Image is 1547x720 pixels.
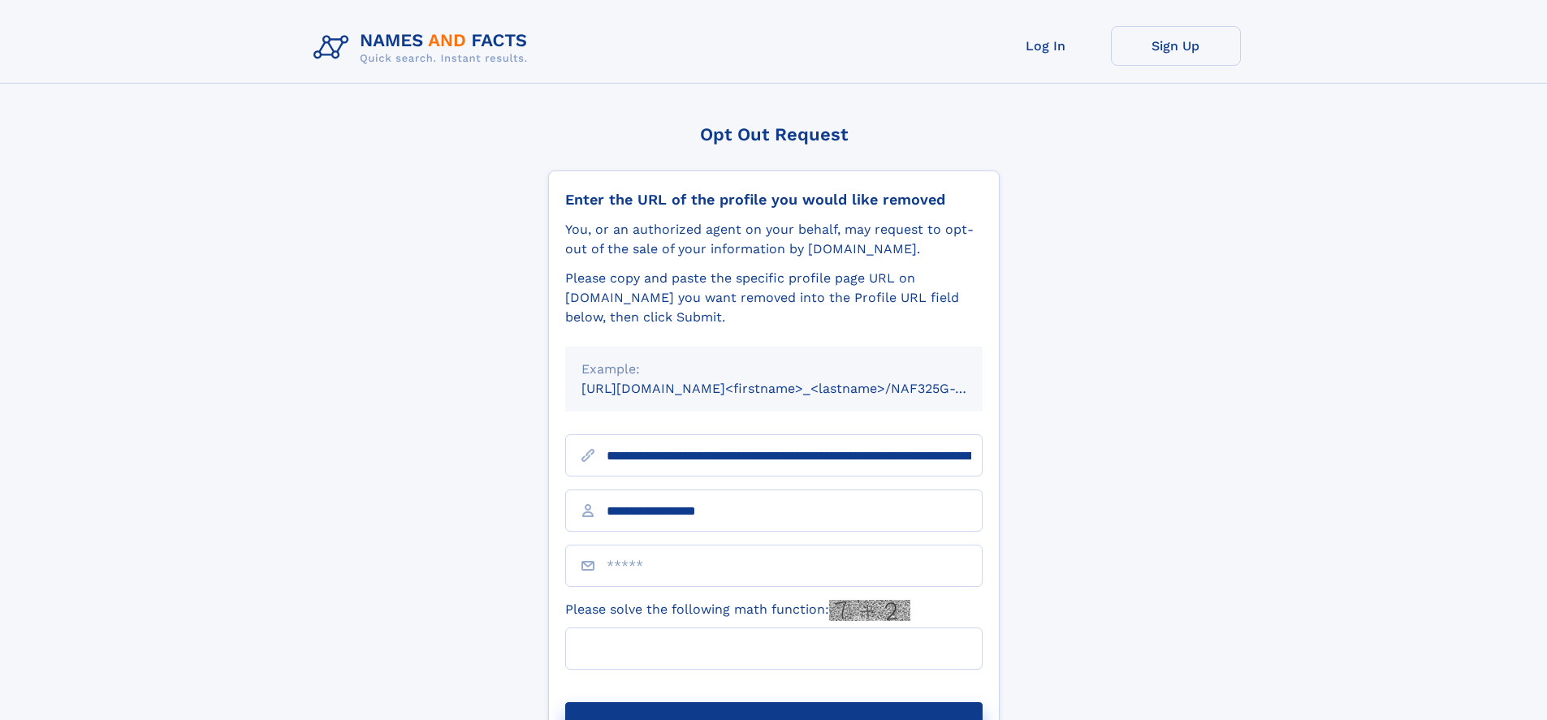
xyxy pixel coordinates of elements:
[581,381,1013,396] small: [URL][DOMAIN_NAME]<firstname>_<lastname>/NAF325G-xxxxxxxx
[565,191,983,209] div: Enter the URL of the profile you would like removed
[565,600,910,621] label: Please solve the following math function:
[565,220,983,259] div: You, or an authorized agent on your behalf, may request to opt-out of the sale of your informatio...
[581,360,966,379] div: Example:
[548,124,1000,144] div: Opt Out Request
[307,26,541,70] img: Logo Names and Facts
[981,26,1111,66] a: Log In
[565,269,983,327] div: Please copy and paste the specific profile page URL on [DOMAIN_NAME] you want removed into the Pr...
[1111,26,1241,66] a: Sign Up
